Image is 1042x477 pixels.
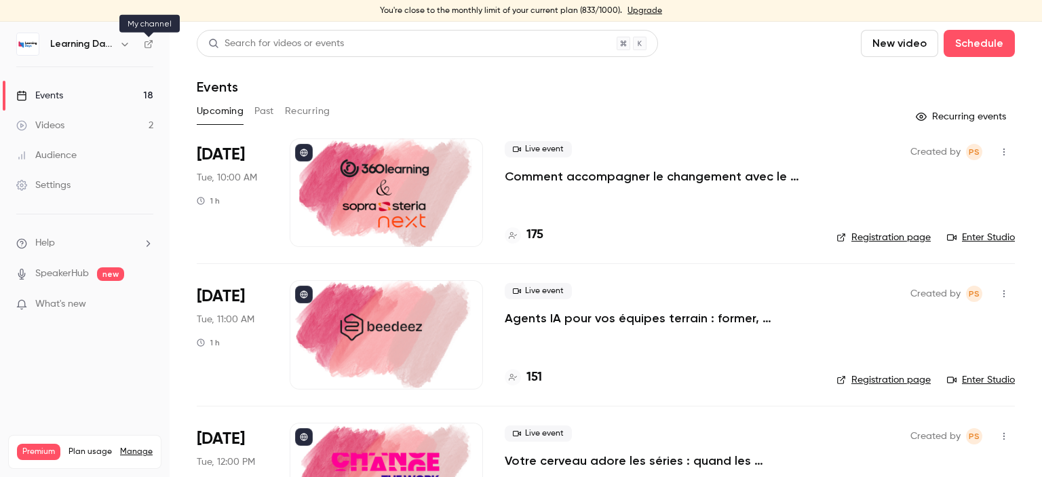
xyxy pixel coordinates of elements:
span: Help [35,236,55,250]
a: Votre cerveau adore les séries : quand les neurosciences rencontrent la formation [505,453,815,469]
span: Created by [910,428,961,444]
span: Live event [505,283,572,299]
button: Recurring events [910,106,1015,128]
span: Tue, 11:00 AM [197,313,254,326]
h4: 151 [526,368,542,387]
a: Upgrade [628,5,662,16]
img: logo_orange.svg [22,22,33,33]
span: Live event [505,425,572,442]
div: v 4.0.25 [38,22,66,33]
span: Tue, 12:00 PM [197,455,255,469]
span: Created by [910,286,961,302]
img: website_grey.svg [22,35,33,46]
div: 1 h [197,337,220,348]
span: [DATE] [197,286,245,307]
div: 1 h [197,195,220,206]
span: Plan usage [69,446,112,457]
span: PS [969,428,980,444]
div: Oct 7 Tue, 11:00 AM (Europe/Paris) [197,280,268,389]
div: Domaine: [DOMAIN_NAME] [35,35,153,46]
a: 151 [505,368,542,387]
button: Schedule [944,30,1015,57]
span: Prad Selvarajah [966,286,982,302]
span: [DATE] [197,428,245,450]
button: Upcoming [197,100,244,122]
iframe: Noticeable Trigger [137,299,153,311]
span: What's new [35,297,86,311]
span: Prad Selvarajah [966,144,982,160]
div: Search for videos or events [208,37,344,51]
img: tab_domain_overview_orange.svg [55,79,66,90]
a: SpeakerHub [35,267,89,281]
h1: Events [197,79,238,95]
div: Mots-clés [169,80,208,89]
span: new [97,267,124,281]
li: help-dropdown-opener [16,236,153,250]
img: tab_keywords_by_traffic_grey.svg [154,79,165,90]
a: Enter Studio [947,231,1015,244]
a: Registration page [836,373,931,387]
div: Oct 7 Tue, 10:00 AM (Europe/Paris) [197,138,268,247]
span: Live event [505,141,572,157]
button: Past [254,100,274,122]
a: Agents IA pour vos équipes terrain : former, accompagner et transformer l’expérience apprenant [505,310,815,326]
button: Recurring [285,100,330,122]
a: Enter Studio [947,373,1015,387]
span: Tue, 10:00 AM [197,171,257,185]
a: Registration page [836,231,931,244]
div: Videos [16,119,64,132]
span: [DATE] [197,144,245,166]
div: Domaine [70,80,104,89]
div: Settings [16,178,71,192]
span: PS [969,286,980,302]
h4: 175 [526,226,543,244]
div: Audience [16,149,77,162]
span: Created by [910,144,961,160]
span: Prad Selvarajah [966,428,982,444]
h6: Learning Days [50,37,114,51]
a: 175 [505,226,543,244]
span: PS [969,144,980,160]
img: Learning Days [17,33,39,55]
div: Events [16,89,63,102]
span: Premium [17,444,60,460]
a: Manage [120,446,153,457]
a: Comment accompagner le changement avec le skills-based learning ? [505,168,815,185]
button: New video [861,30,938,57]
